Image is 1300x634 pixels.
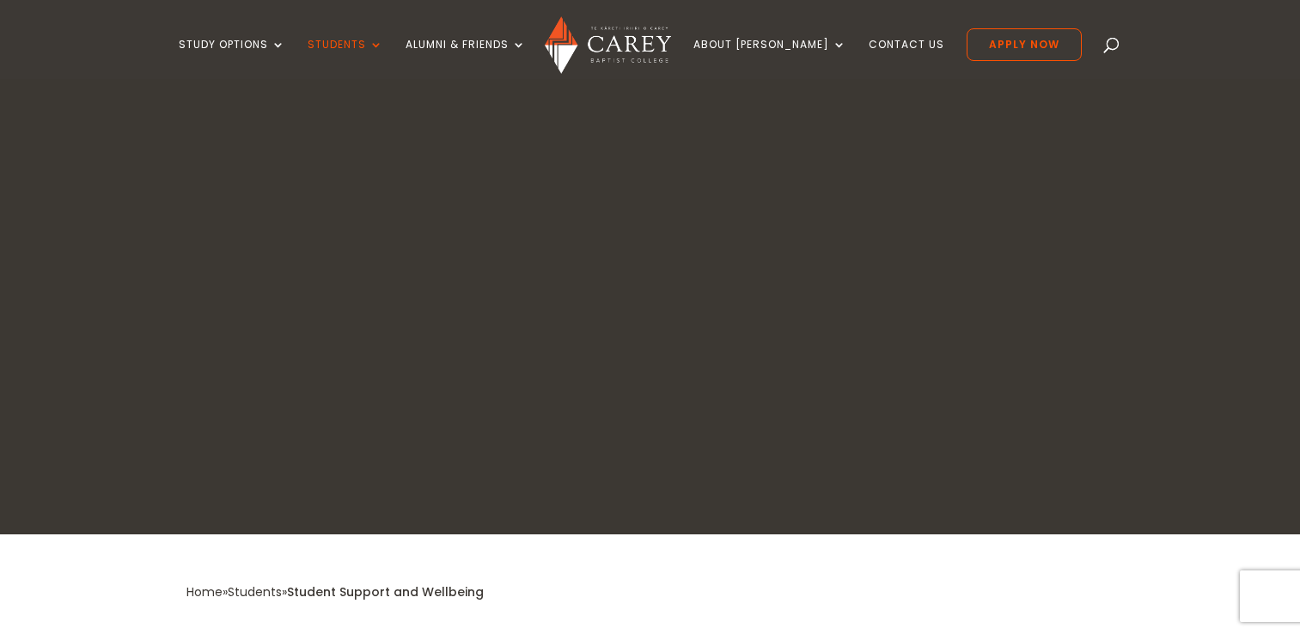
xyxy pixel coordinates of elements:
[406,39,526,79] a: Alumni & Friends
[287,583,484,600] span: Student Support and Wellbeing
[869,39,944,79] a: Contact Us
[967,28,1082,61] a: Apply Now
[179,39,285,79] a: Study Options
[545,16,671,74] img: Carey Baptist College
[308,39,383,79] a: Students
[693,39,846,79] a: About [PERSON_NAME]
[186,583,484,600] span: » »
[186,583,223,600] a: Home
[228,583,282,600] a: Students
